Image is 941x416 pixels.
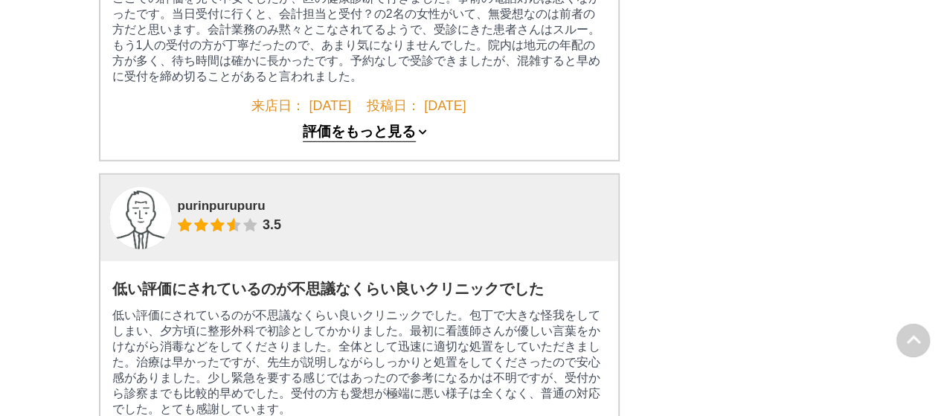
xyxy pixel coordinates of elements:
button: 評価をもっと見る [303,124,416,142]
img: PAGE UP [896,324,930,357]
dt: purinpurupuru [178,199,281,214]
h4: 低い評価にされているのが不思議なくらい良いクリニックでした [112,279,606,299]
dd: [DATE] [424,98,466,114]
dt: 来店日： [251,97,305,115]
dd: [DATE] [309,98,351,114]
dt: 投稿日： [367,97,420,115]
span: 3.5 [263,217,281,233]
